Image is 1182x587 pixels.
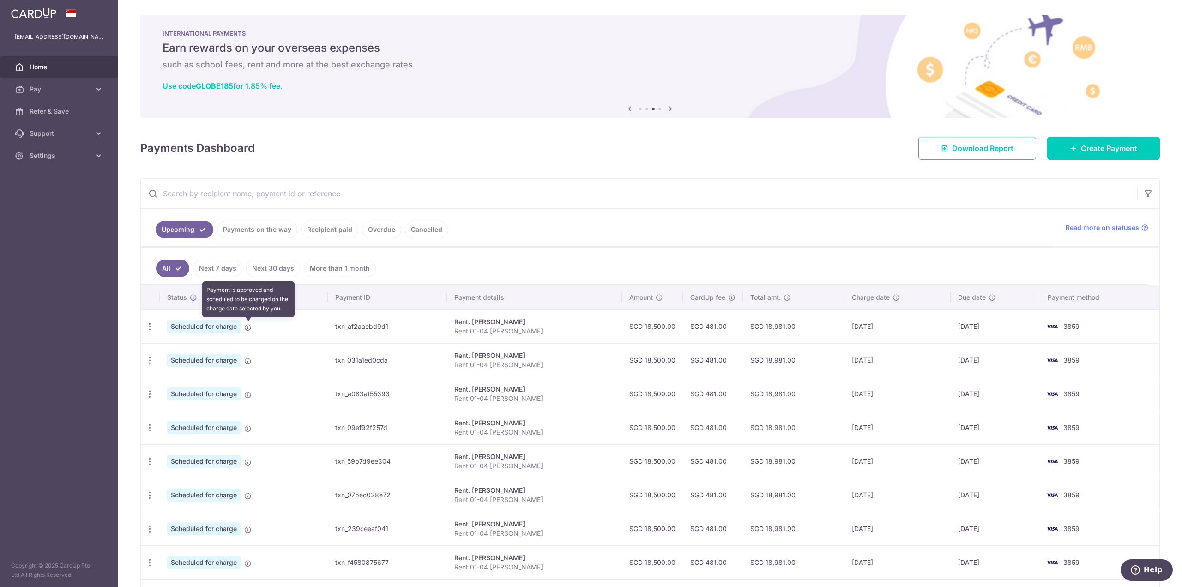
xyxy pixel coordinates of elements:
[454,418,615,428] div: Rent. [PERSON_NAME]
[844,411,951,444] td: [DATE]
[246,260,300,277] a: Next 30 days
[844,478,951,512] td: [DATE]
[328,545,446,579] td: txn_f4580875677
[30,151,90,160] span: Settings
[1043,422,1061,433] img: Bank Card
[622,309,683,343] td: SGD 18,500.00
[743,444,844,478] td: SGD 18,981.00
[1063,525,1079,533] span: 3859
[140,15,1160,118] img: International Payment Banner
[167,421,241,434] span: Scheduled for charge
[1081,143,1137,154] span: Create Payment
[1063,457,1079,465] span: 3859
[328,444,446,478] td: txn_59b7d9ee304
[1043,355,1061,366] img: Bank Card
[743,545,844,579] td: SGD 18,981.00
[454,563,615,572] p: Rent 01-04 [PERSON_NAME]
[454,317,615,327] div: Rent. [PERSON_NAME]
[743,377,844,411] td: SGD 18,981.00
[952,143,1013,154] span: Download Report
[683,478,743,512] td: SGD 481.00
[683,545,743,579] td: SGD 481.00
[30,107,90,116] span: Refer & Save
[951,512,1040,545] td: [DATE]
[196,81,233,91] b: GLOBE185
[454,360,615,369] p: Rent 01-04 [PERSON_NAME]
[1043,523,1061,534] img: Bank Card
[167,556,241,569] span: Scheduled for charge
[844,512,951,545] td: [DATE]
[141,179,1137,208] input: Search by recipient name, payment id or reference
[743,309,844,343] td: SGD 18,981.00
[683,444,743,478] td: SGD 481.00
[454,486,615,495] div: Rent. [PERSON_NAME]
[958,293,986,302] span: Due date
[362,221,401,238] a: Overdue
[1043,557,1061,568] img: Bank Card
[750,293,781,302] span: Total amt.
[30,62,90,72] span: Home
[743,343,844,377] td: SGD 18,981.00
[301,221,358,238] a: Recipient paid
[844,545,951,579] td: [DATE]
[1063,424,1079,431] span: 3859
[1063,558,1079,566] span: 3859
[683,377,743,411] td: SGD 481.00
[1066,223,1148,232] a: Read more on statuses
[167,489,241,502] span: Scheduled for charge
[1047,137,1160,160] a: Create Payment
[217,221,297,238] a: Payments on the way
[156,221,213,238] a: Upcoming
[844,444,951,478] td: [DATE]
[163,41,1138,55] h5: Earn rewards on your overseas expenses
[743,411,844,444] td: SGD 18,981.00
[454,495,615,504] p: Rent 01-04 [PERSON_NAME]
[328,309,446,343] td: txn_af2aaebd9d1
[304,260,376,277] a: More than 1 month
[622,411,683,444] td: SGD 18,500.00
[454,394,615,403] p: Rent 01-04 [PERSON_NAME]
[918,137,1036,160] a: Download Report
[951,545,1040,579] td: [DATE]
[683,411,743,444] td: SGD 481.00
[167,522,241,535] span: Scheduled for charge
[447,285,622,309] th: Payment details
[690,293,725,302] span: CardUp fee
[951,444,1040,478] td: [DATE]
[1063,390,1079,398] span: 3859
[454,327,615,336] p: Rent 01-04 [PERSON_NAME]
[163,59,1138,70] h6: such as school fees, rent and more at the best exchange rates
[951,478,1040,512] td: [DATE]
[328,343,446,377] td: txn_031a1ed0cda
[683,309,743,343] td: SGD 481.00
[1121,559,1173,582] iframe: Opens a widget where you can find more information
[1063,491,1079,499] span: 3859
[1043,321,1061,332] img: Bank Card
[167,293,187,302] span: Status
[622,512,683,545] td: SGD 18,500.00
[140,140,255,157] h4: Payments Dashboard
[167,455,241,468] span: Scheduled for charge
[328,478,446,512] td: txn_07bec028e72
[167,320,241,333] span: Scheduled for charge
[1043,490,1061,501] img: Bank Card
[405,221,448,238] a: Cancelled
[743,478,844,512] td: SGD 18,981.00
[193,260,242,277] a: Next 7 days
[683,512,743,545] td: SGD 481.00
[163,81,283,91] a: Use codeGLOBE185for 1.85% fee.
[202,281,295,317] div: Payment is approved and scheduled to be charged on the charge date selected by you.
[454,428,615,437] p: Rent 01-04 [PERSON_NAME]
[11,7,56,18] img: CardUp
[844,309,951,343] td: [DATE]
[622,478,683,512] td: SGD 18,500.00
[951,377,1040,411] td: [DATE]
[163,30,1138,37] p: INTERNATIONAL PAYMENTS
[629,293,653,302] span: Amount
[1066,223,1139,232] span: Read more on statuses
[328,512,446,545] td: txn_239ceeaf041
[1063,356,1079,364] span: 3859
[844,343,951,377] td: [DATE]
[1043,388,1061,399] img: Bank Card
